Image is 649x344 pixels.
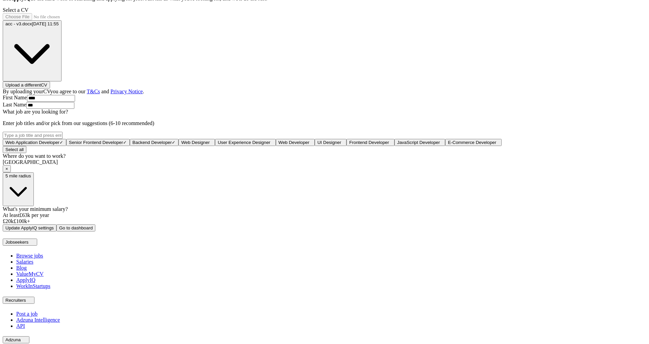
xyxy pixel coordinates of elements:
label: Select a CV [3,7,28,13]
span: acc - v3.docx [5,21,32,26]
a: T&Cs [87,89,100,94]
span: ✓ [172,140,175,145]
span: Frontend Developer [349,140,389,145]
button: Upload a differentCV [3,81,50,89]
button: Backend Developer✓ [130,139,178,146]
input: Type a job title and press enter [3,132,63,139]
a: Adzuna Intelligence [16,317,60,323]
label: What job are you looking for? [3,109,68,115]
span: £ 63k [19,212,30,218]
span: × [5,166,8,171]
img: toggle icon [27,299,32,302]
span: Web Designer [181,140,210,145]
a: Blog [16,265,27,271]
button: E-Commerce Developer [445,139,502,146]
span: [DATE] 11:55 [32,21,59,26]
span: Web Developer [279,140,310,145]
button: Frontend Developer [346,139,394,146]
span: Backend Developer [133,140,172,145]
button: Select all [3,146,26,153]
button: Web Application Developer✓ [3,139,66,146]
label: Last Name [3,102,26,107]
button: User Experience Designer [215,139,275,146]
a: ValueMyCV [16,271,44,277]
button: 5 mile radius [3,172,34,206]
a: ApplyIQ [16,277,35,283]
span: Adzuna [5,337,21,342]
button: acc - v3.docx[DATE] 11:55 [3,20,62,82]
a: Browse jobs [16,253,43,259]
div: [GEOGRAPHIC_DATA] [3,159,646,165]
span: Senior Frontend Developer [69,140,123,145]
button: Update ApplyIQ settings [3,224,56,231]
label: First Name [3,95,27,100]
button: Web Designer [178,139,215,146]
button: UI Designer [315,139,346,146]
span: Jobseekers [5,240,28,245]
a: API [16,323,25,329]
span: 5 mile radius [5,173,31,178]
span: per year [31,212,49,218]
button: × [3,165,11,172]
span: At least [3,212,19,218]
span: UI Designer [317,140,341,145]
span: Web Application Developer [5,140,59,145]
span: User Experience Designer [218,140,270,145]
label: What's your minimum salary? [3,206,68,212]
span: Recruiters [5,298,26,303]
img: toggle icon [30,241,34,244]
button: Web Developer [276,139,315,146]
label: Where do you want to work? [3,153,66,159]
span: ✓ [123,140,127,145]
a: Salaries [16,259,33,265]
div: By uploading your CV you agree to our and . [3,89,646,95]
span: E-Commerce Developer [448,140,496,145]
button: Go to dashboard [56,224,95,231]
img: toggle icon [22,338,27,341]
button: Senior Frontend Developer✓ [66,139,130,146]
span: JavaScript Developer [397,140,440,145]
button: JavaScript Developer [394,139,445,146]
a: Post a job [16,311,38,317]
a: Privacy Notice [111,89,143,94]
p: Enter job titles and/or pick from our suggestions (6-10 recommended) [3,120,646,126]
span: ✓ [59,140,63,145]
a: WorkInStartups [16,283,50,289]
span: £ 20 k [3,218,14,224]
span: £ 100 k+ [14,218,30,224]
